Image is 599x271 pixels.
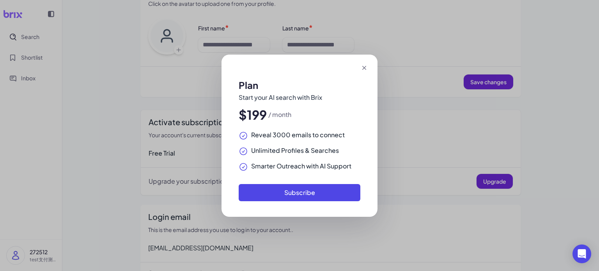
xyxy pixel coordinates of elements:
h2: Plan [239,81,360,89]
p: Start your AI search with Brix [239,94,360,101]
span: / month [268,111,291,119]
button: Subscribe [239,184,360,201]
span: $199 [239,111,267,119]
div: Open Intercom Messenger [572,244,591,263]
span: Unlimited Profiles & Searches [251,147,339,154]
span: Smarter Outreach with AI Support [251,162,351,170]
span: Reveal 3000 emails to connect [251,131,345,139]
